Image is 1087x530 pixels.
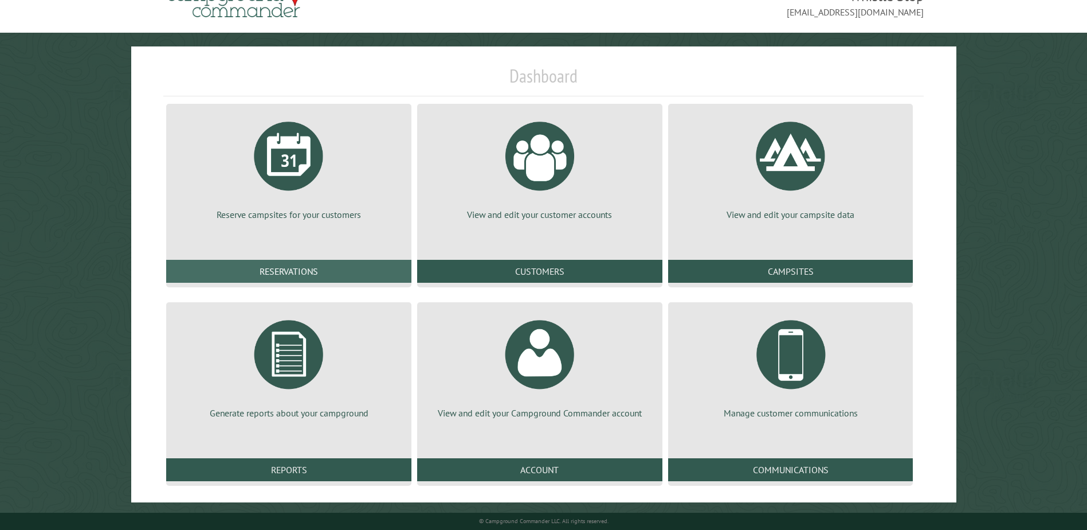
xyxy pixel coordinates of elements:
a: Reservations [166,260,411,283]
a: View and edit your Campground Commander account [431,311,649,419]
h1: Dashboard [163,65,923,96]
p: View and edit your Campground Commander account [431,407,649,419]
p: Reserve campsites for your customers [180,208,398,221]
a: Reports [166,458,411,481]
small: © Campground Commander LLC. All rights reserved. [479,517,609,525]
a: Communications [668,458,913,481]
a: View and edit your customer accounts [431,113,649,221]
p: Manage customer communications [682,407,900,419]
a: Campsites [668,260,913,283]
a: Reserve campsites for your customers [180,113,398,221]
a: Manage customer communications [682,311,900,419]
a: View and edit your campsite data [682,113,900,221]
a: Customers [417,260,662,283]
a: Account [417,458,662,481]
p: View and edit your campsite data [682,208,900,221]
p: Generate reports about your campground [180,407,398,419]
a: Generate reports about your campground [180,311,398,419]
p: View and edit your customer accounts [431,208,649,221]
